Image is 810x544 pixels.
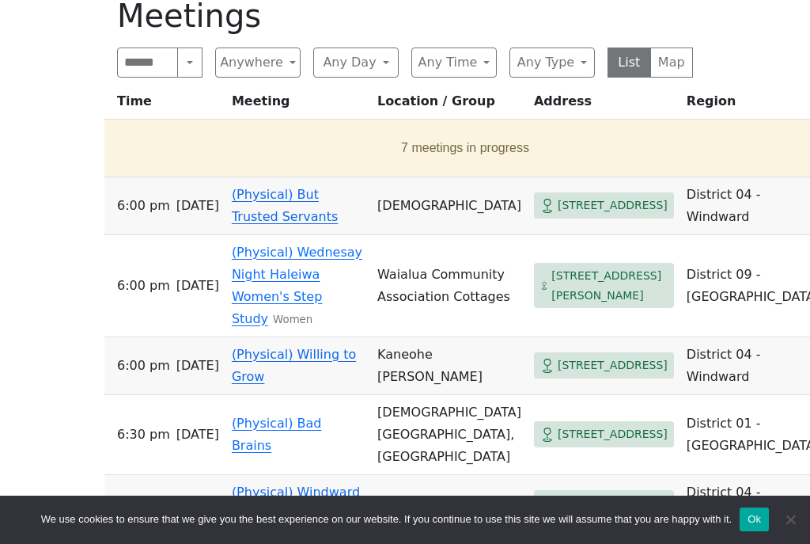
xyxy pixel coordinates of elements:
th: Address [528,90,680,120]
th: Time [104,90,225,120]
td: [GEOGRAPHIC_DATA] [371,475,528,533]
span: [STREET_ADDRESS] [558,196,668,215]
small: Women [273,314,312,325]
span: [STREET_ADDRESS][PERSON_NAME] [551,266,668,305]
span: 6:30 PM [117,493,170,515]
span: We use cookies to ensure that we give you the best experience on our website. If you continue to ... [41,512,732,527]
a: (Physical) Wednesay Night Haleiwa Women's Step Study [232,245,362,326]
a: (Physical) Willing to Grow [232,347,356,384]
span: [STREET_ADDRESS] [558,493,668,513]
th: Location / Group [371,90,528,120]
span: 6:00 PM [117,275,170,297]
button: Anywhere [215,48,301,78]
span: [DATE] [176,424,219,446]
a: (Physical) Windward Wednesdays [232,485,360,522]
span: [STREET_ADDRESS] [558,424,668,444]
button: List [607,48,651,78]
button: Map [650,48,694,78]
a: (Physical) But Trusted Servants [232,187,338,224]
span: 6:30 PM [117,424,170,446]
td: Waialua Community Association Cottages [371,235,528,337]
span: 6:00 PM [117,195,170,217]
span: No [782,512,798,527]
button: Search [177,48,202,78]
button: Any Day [313,48,399,78]
td: [DEMOGRAPHIC_DATA] [371,177,528,235]
span: [DATE] [176,355,219,377]
span: [DATE] [176,195,219,217]
span: 6:00 PM [117,355,170,377]
a: (Physical) Bad Brains [232,416,322,453]
span: [STREET_ADDRESS] [558,356,668,375]
button: Any Time [411,48,497,78]
span: [DATE] [176,275,219,297]
td: Kaneohe [PERSON_NAME] [371,337,528,395]
th: Meeting [225,90,371,120]
td: [DEMOGRAPHIC_DATA][GEOGRAPHIC_DATA], [GEOGRAPHIC_DATA] [371,395,528,475]
input: Search [117,48,178,78]
button: Any Type [509,48,595,78]
button: Ok [740,508,769,531]
span: [DATE] [176,493,219,515]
